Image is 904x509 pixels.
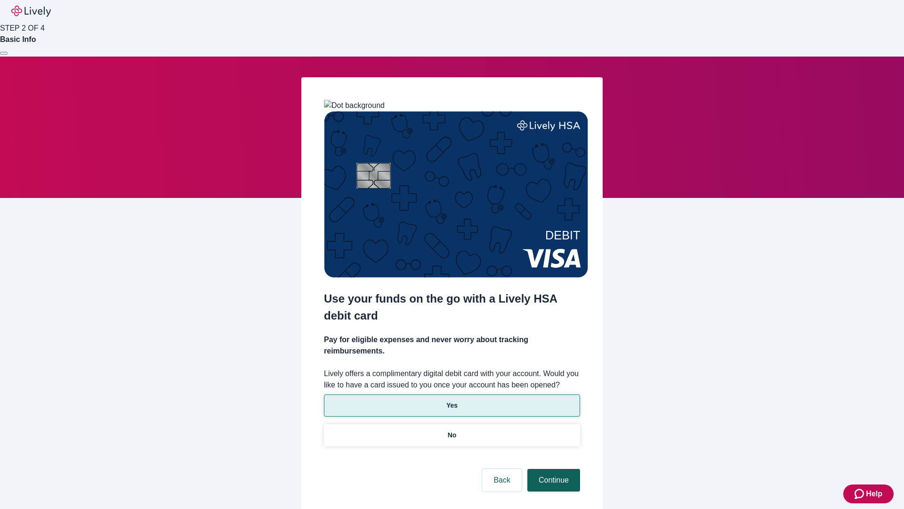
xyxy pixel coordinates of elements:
[324,290,580,324] h2: Use your funds on the go with a Lively HSA debit card
[446,401,458,410] p: Yes
[11,6,51,17] img: Lively
[324,394,580,417] button: Yes
[324,334,580,357] h4: Pay for eligible expenses and never worry about tracking reimbursements.
[482,469,522,492] button: Back
[324,368,580,391] label: Lively offers a complimentary digital debit card with your account. Would you like to have a card...
[843,484,894,503] button: Zendesk support iconHelp
[324,111,588,278] img: Debit card
[866,488,882,500] span: Help
[324,424,580,446] button: No
[448,430,457,440] p: No
[855,488,866,500] svg: Zendesk support icon
[324,100,385,111] img: Dot background
[527,469,580,492] button: Continue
